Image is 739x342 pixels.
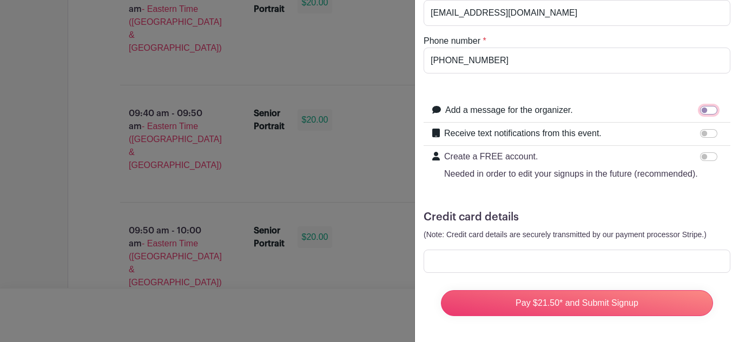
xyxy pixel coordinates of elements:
[444,167,698,180] p: Needed in order to edit your signups in the future (recommended).
[445,104,573,117] label: Add a message for the organizer.
[444,127,602,140] label: Receive text notifications from this event.
[424,230,707,239] small: (Note: Credit card details are securely transmitted by our payment processor Stripe.)
[424,35,480,48] label: Phone number
[424,211,730,224] h5: Credit card details
[431,256,723,266] iframe: Campo de entrada seguro para el pago con tarjeta
[444,150,698,163] p: Create a FREE account.
[441,290,713,316] input: Pay $21.50* and Submit Signup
